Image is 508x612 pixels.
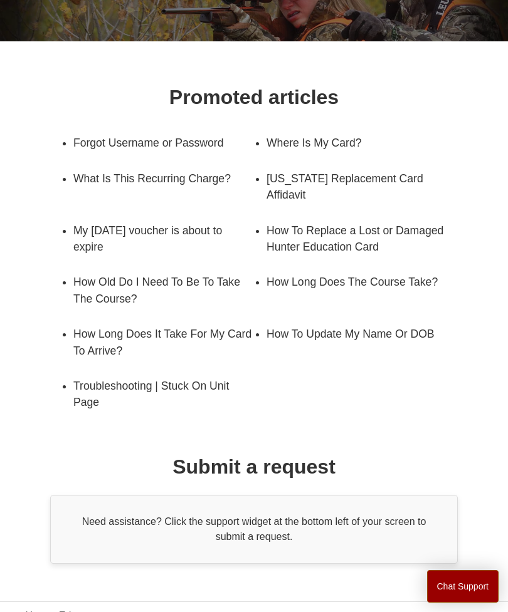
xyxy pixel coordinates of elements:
h1: Submit a request [172,452,336,482]
a: How Long Does It Take For My Card To Arrive? [73,316,254,368]
a: How Long Does The Course Take? [267,264,447,299]
a: How To Replace a Lost or Damaged Hunter Education Card [267,213,447,265]
a: My [DATE] voucher is about to expire [73,213,254,265]
a: [US_STATE] Replacement Card Affidavit [267,161,447,213]
button: Chat Support [427,570,499,603]
a: Forgot Username or Password [73,125,254,160]
a: How To Update My Name Or DOB [267,316,447,351]
a: Troubleshooting | Stuck On Unit Page [73,368,254,420]
a: How Old Do I Need To Be To Take The Course? [73,264,254,316]
a: What Is This Recurring Charge? [73,161,254,196]
a: Where Is My Card? [267,125,447,160]
div: Need assistance? Click the support widget at the bottom left of your screen to submit a request. [50,495,458,564]
h1: Promoted articles [169,82,339,112]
